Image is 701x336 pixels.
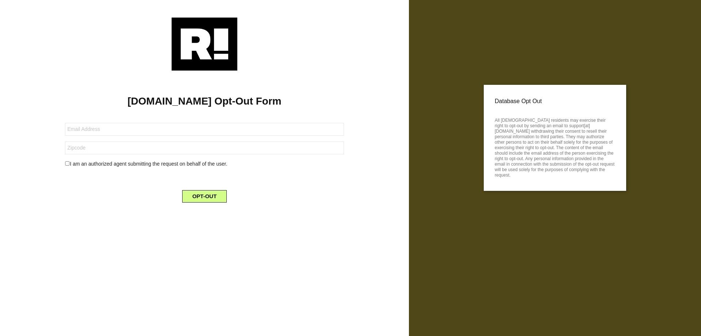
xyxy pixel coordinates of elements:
input: Email Address [65,123,344,136]
div: I am an authorized agent submitting the request on behalf of the user. [60,160,349,168]
h1: [DOMAIN_NAME] Opt-Out Form [11,95,398,107]
p: Database Opt Out [495,96,615,107]
p: All [DEMOGRAPHIC_DATA] residents may exercise their right to opt-out by sending an email to suppo... [495,116,615,178]
img: Retention.com [172,18,237,71]
button: OPT-OUT [182,190,227,203]
input: Zipcode [65,141,344,154]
